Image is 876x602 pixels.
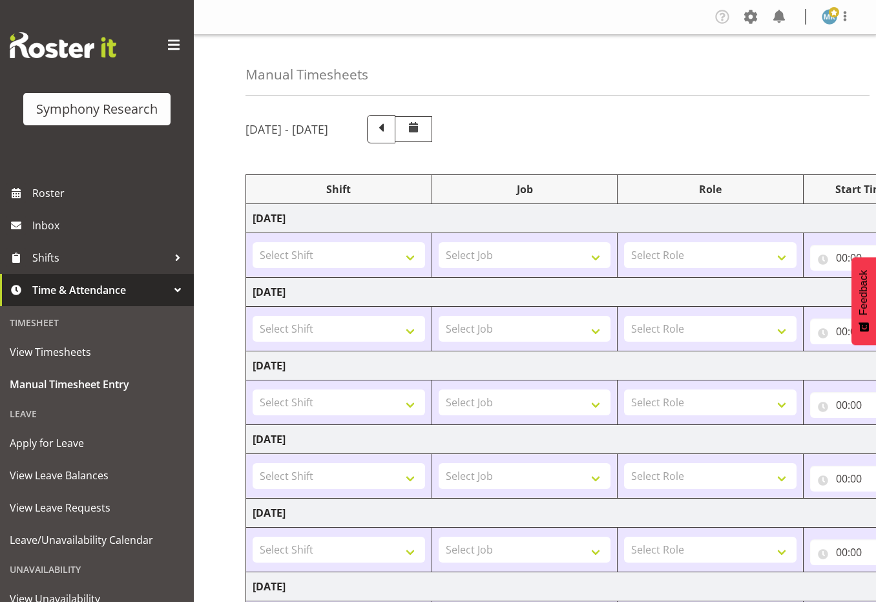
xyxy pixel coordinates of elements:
[10,466,184,485] span: View Leave Balances
[822,9,837,25] img: marama-rihari1262.jpg
[3,368,191,400] a: Manual Timesheet Entry
[245,122,328,136] h5: [DATE] - [DATE]
[32,280,168,300] span: Time & Attendance
[10,342,184,362] span: View Timesheets
[36,99,158,119] div: Symphony Research
[3,556,191,583] div: Unavailability
[245,67,368,82] h4: Manual Timesheets
[3,309,191,336] div: Timesheet
[10,498,184,517] span: View Leave Requests
[624,182,797,197] div: Role
[253,182,425,197] div: Shift
[32,248,168,267] span: Shifts
[10,32,116,58] img: Rosterit website logo
[858,270,870,315] span: Feedback
[439,182,611,197] div: Job
[3,492,191,524] a: View Leave Requests
[10,375,184,394] span: Manual Timesheet Entry
[32,183,187,203] span: Roster
[3,400,191,427] div: Leave
[851,257,876,345] button: Feedback - Show survey
[3,336,191,368] a: View Timesheets
[3,524,191,556] a: Leave/Unavailability Calendar
[32,216,187,235] span: Inbox
[10,433,184,453] span: Apply for Leave
[10,530,184,550] span: Leave/Unavailability Calendar
[3,427,191,459] a: Apply for Leave
[3,459,191,492] a: View Leave Balances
